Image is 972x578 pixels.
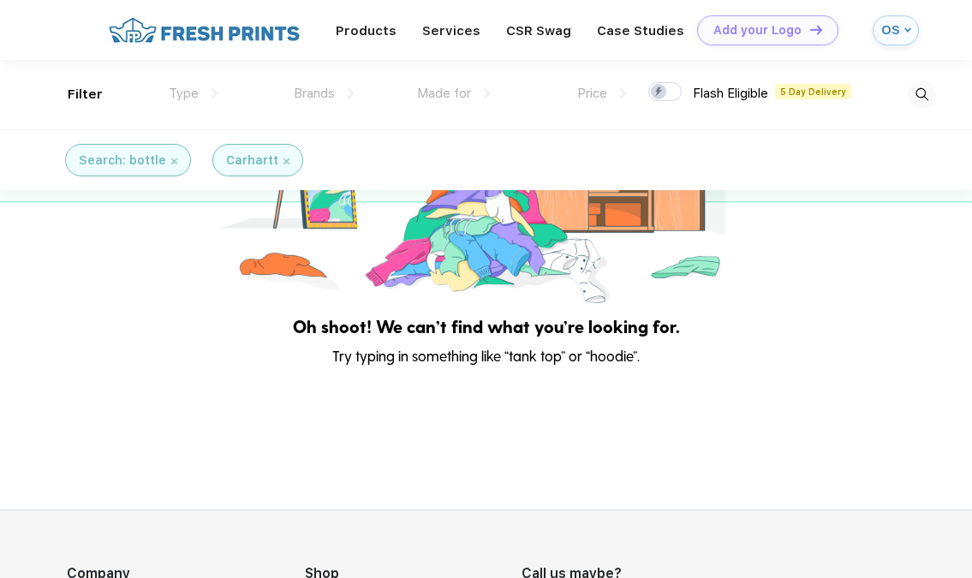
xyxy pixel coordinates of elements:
[79,152,166,170] div: Search: bottle
[283,158,289,164] img: filter_cancel.svg
[881,23,900,38] div: OS
[348,88,354,98] img: dropdown.png
[226,152,278,170] div: Carhartt
[212,88,218,98] img: dropdown.png
[908,80,936,109] img: desktop_search.svg
[294,86,335,101] span: Brands
[336,23,397,39] a: Products
[713,23,802,38] div: Add your Logo
[693,86,768,101] span: Flash Eligible
[775,84,851,99] span: 5 Day Delivery
[68,85,103,104] div: Filter
[620,88,626,98] img: dropdown.png
[577,86,607,101] span: Price
[422,23,480,39] a: Services
[506,23,571,39] a: CSR Swag
[484,88,490,98] img: dropdown.png
[904,27,911,33] img: arrow_down_blue.svg
[810,25,822,34] img: DT
[417,86,471,101] span: Made for
[171,158,177,164] img: filter_cancel.svg
[169,86,199,101] span: Type
[104,15,305,45] img: fo%20logo%202.webp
